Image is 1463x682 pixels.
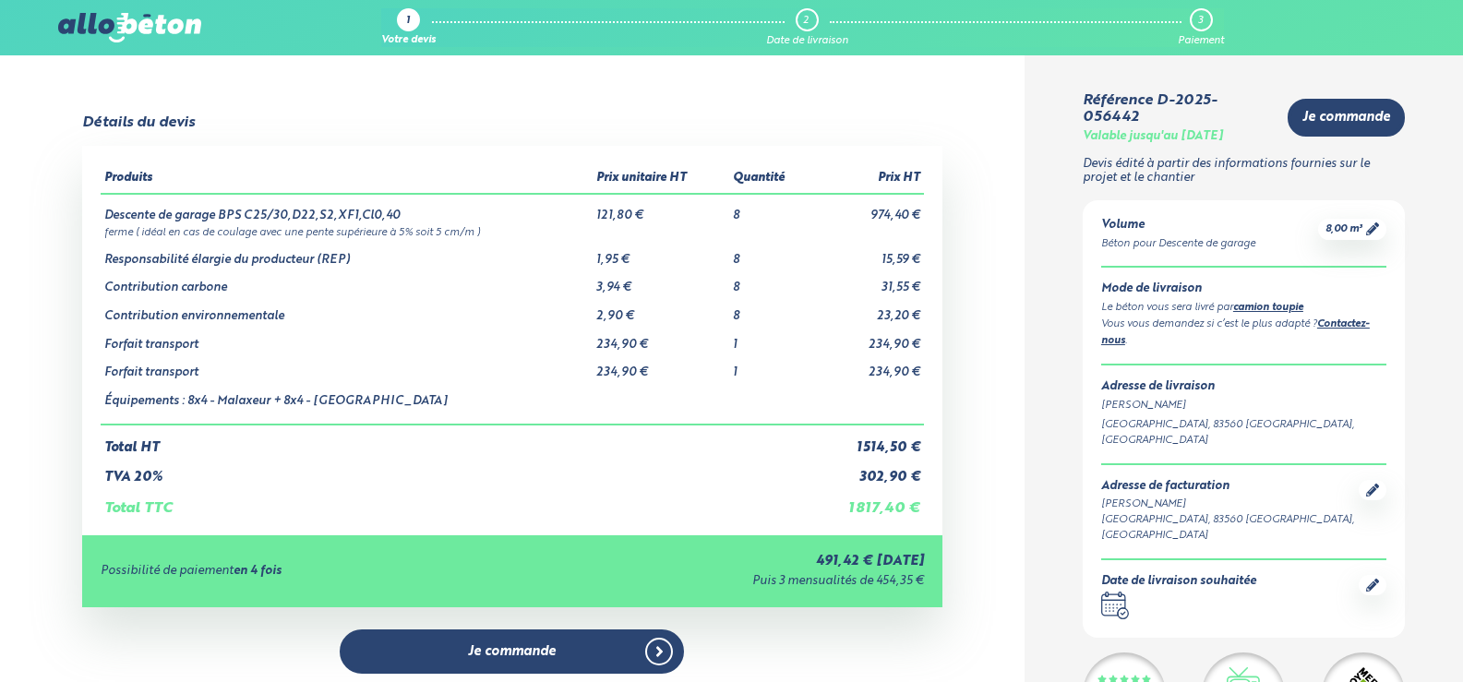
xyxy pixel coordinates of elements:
[1233,303,1303,313] a: camion toupie
[812,455,924,485] td: 302,90 €
[812,295,924,324] td: 23,20 €
[1101,575,1256,589] div: Date de livraison souhaitée
[101,352,593,380] td: Forfait transport
[101,380,593,425] td: Équipements : 8x4 - Malaxeur + 8x4 - [GEOGRAPHIC_DATA]
[101,223,924,239] td: ferme ( idéal en cas de coulage avec une pente supérieure à 5% soit 5 cm/m )
[1299,610,1443,662] iframe: Help widget launcher
[593,164,730,194] th: Prix unitaire HT
[812,352,924,380] td: 234,90 €
[812,485,924,517] td: 1 817,40 €
[729,295,812,324] td: 8
[1178,8,1224,47] a: 3 Paiement
[812,239,924,268] td: 15,59 €
[729,164,812,194] th: Quantité
[1101,317,1386,350] div: Vous vous demandez si c’est le plus adapté ? .
[1101,219,1255,233] div: Volume
[1178,35,1224,47] div: Paiement
[1101,319,1370,346] a: Contactez-nous
[1101,480,1359,494] div: Adresse de facturation
[381,35,436,47] div: Votre devis
[101,324,593,353] td: Forfait transport
[340,629,684,675] a: Je commande
[1101,512,1359,544] div: [GEOGRAPHIC_DATA], 83560 [GEOGRAPHIC_DATA], [GEOGRAPHIC_DATA]
[729,267,812,295] td: 8
[101,485,812,517] td: Total TTC
[812,194,924,223] td: 974,40 €
[101,455,812,485] td: TVA 20%
[406,16,410,28] div: 1
[729,352,812,380] td: 1
[729,239,812,268] td: 8
[522,554,923,569] div: 491,42 € [DATE]
[1101,497,1359,512] div: [PERSON_NAME]
[101,164,593,194] th: Produits
[1083,158,1405,185] p: Devis édité à partir des informations fournies sur le projet et le chantier
[1101,417,1386,449] div: [GEOGRAPHIC_DATA], 83560 [GEOGRAPHIC_DATA], [GEOGRAPHIC_DATA]
[593,295,730,324] td: 2,90 €
[381,8,436,47] a: 1 Votre devis
[522,575,923,589] div: Puis 3 mensualités de 454,35 €
[812,425,924,456] td: 1 514,50 €
[766,35,848,47] div: Date de livraison
[101,295,593,324] td: Contribution environnementale
[1083,130,1223,144] div: Valable jusqu'au [DATE]
[812,267,924,295] td: 31,55 €
[101,194,593,223] td: Descente de garage BPS C25/30,D22,S2,XF1,Cl0,40
[1288,99,1405,137] a: Je commande
[812,164,924,194] th: Prix HT
[101,267,593,295] td: Contribution carbone
[593,267,730,295] td: 3,94 €
[101,239,593,268] td: Responsabilité élargie du producteur (REP)
[1302,110,1390,126] span: Je commande
[729,324,812,353] td: 1
[234,565,282,577] strong: en 4 fois
[1101,282,1386,296] div: Mode de livraison
[593,194,730,223] td: 121,80 €
[593,324,730,353] td: 234,90 €
[101,425,812,456] td: Total HT
[1101,398,1386,413] div: [PERSON_NAME]
[468,644,556,660] span: Je commande
[1198,15,1203,27] div: 3
[1101,236,1255,252] div: Béton pour Descente de garage
[1101,380,1386,394] div: Adresse de livraison
[82,114,195,131] div: Détails du devis
[593,239,730,268] td: 1,95 €
[729,194,812,223] td: 8
[766,8,848,47] a: 2 Date de livraison
[101,565,523,579] div: Possibilité de paiement
[593,352,730,380] td: 234,90 €
[58,13,200,42] img: allobéton
[1083,92,1273,126] div: Référence D-2025-056442
[1101,300,1386,317] div: Le béton vous sera livré par
[803,15,809,27] div: 2
[812,324,924,353] td: 234,90 €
